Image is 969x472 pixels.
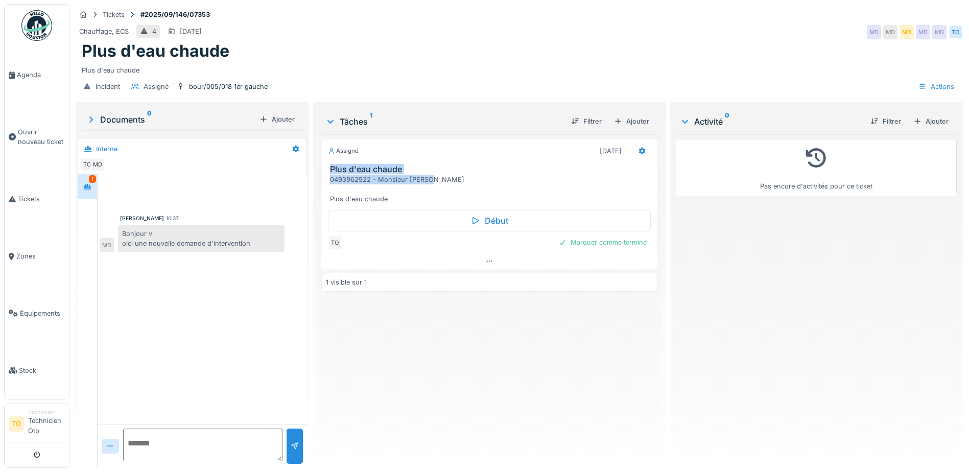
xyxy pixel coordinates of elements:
div: Filtrer [866,114,905,128]
h1: Plus d'eau chaude [82,41,229,61]
div: Tâches [325,115,563,128]
div: Début [328,210,651,231]
li: Technicien Otb [28,408,65,440]
img: Badge_color-CXgf-gQk.svg [21,10,52,41]
span: Tickets [18,194,65,204]
div: MD [932,25,947,39]
div: MD [867,25,881,39]
div: 10:37 [166,215,179,222]
div: MD [100,238,114,252]
li: TO [9,416,24,432]
div: [DATE] [180,27,202,36]
a: Tickets [5,171,69,228]
a: Zones [5,228,69,285]
div: 1 visible sur 1 [326,277,367,287]
div: Activité [680,115,862,128]
div: Ajouter [255,112,299,126]
div: Ajouter [909,114,953,128]
div: Bonjour v oici une nouvelle demande d'intervention [118,225,285,252]
span: Équipements [20,309,65,318]
div: MD [90,157,105,172]
div: 0493962922 - Monsieur [PERSON_NAME] Plus d'eau chaude [330,175,653,204]
div: Technicien [28,408,65,416]
div: Assigné [328,147,359,155]
div: Assigné [144,82,169,91]
div: Actions [914,79,959,94]
a: Ouvrir nouveau ticket [5,104,69,171]
div: MD [883,25,897,39]
a: Équipements [5,285,69,342]
div: Documents [86,113,255,126]
div: Tickets [103,10,125,19]
a: Agenda [5,46,69,104]
span: Stock [19,366,65,375]
div: MD [900,25,914,39]
div: Incident [96,82,120,91]
div: Filtrer [567,114,606,128]
div: 4 [152,27,156,36]
div: [DATE] [600,146,622,156]
div: Ajouter [610,114,653,128]
h3: Plus d'eau chaude [330,164,653,174]
div: Plus d'eau chaude [82,61,957,75]
div: Chauffage, ECS [79,27,129,36]
span: Zones [16,251,65,261]
strong: #2025/09/146/07353 [136,10,214,19]
sup: 1 [370,115,372,128]
div: MD [916,25,930,39]
div: TO [949,25,963,39]
div: [PERSON_NAME] [120,215,164,222]
div: Pas encore d'activités pour ce ticket [682,144,950,191]
div: TO [80,157,94,172]
a: Stock [5,342,69,399]
a: TO TechnicienTechnicien Otb [9,408,65,442]
span: Agenda [17,70,65,80]
div: Interne [96,144,117,154]
div: Marquer comme terminé [554,235,651,249]
sup: 0 [725,115,729,128]
div: 1 [89,175,96,183]
sup: 0 [147,113,152,126]
span: Ouvrir nouveau ticket [18,127,65,147]
div: bour/005/018 1er gauche [189,82,268,91]
div: TO [328,235,342,250]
